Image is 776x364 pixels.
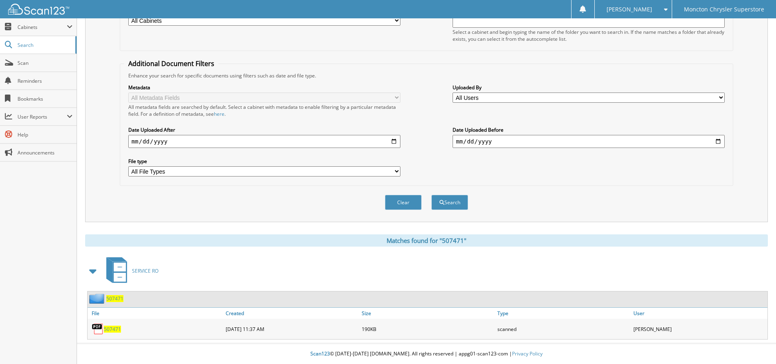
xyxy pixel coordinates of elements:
span: Announcements [18,149,73,156]
a: SERVICE RO [101,255,158,287]
div: [DATE] 11:37 AM [224,321,360,337]
span: Scan [18,60,73,66]
div: Matches found for "507471" [85,234,768,247]
a: Created [224,308,360,319]
span: Cabinets [18,24,67,31]
input: start [128,135,400,148]
div: 190KB [360,321,496,337]
label: Date Uploaded After [128,126,400,133]
button: Clear [385,195,422,210]
label: Date Uploaded Before [453,126,725,133]
input: end [453,135,725,148]
a: Size [360,308,496,319]
div: Enhance your search for specific documents using filters such as date and file type. [124,72,729,79]
div: Select a cabinet and begin typing the name of the folder you want to search in. If the name match... [453,29,725,42]
span: Help [18,131,73,138]
legend: Additional Document Filters [124,59,218,68]
div: [PERSON_NAME] [631,321,767,337]
label: Uploaded By [453,84,725,91]
img: PDF.png [92,323,104,335]
span: [PERSON_NAME] [607,7,652,12]
iframe: Chat Widget [735,325,776,364]
div: All metadata fields are searched by default. Select a cabinet with metadata to enable filtering b... [128,104,400,117]
div: scanned [495,321,631,337]
span: Reminders [18,77,73,84]
label: File type [128,158,400,165]
span: User Reports [18,113,67,120]
img: folder2.png [89,293,106,304]
span: Moncton Chrysler Superstore [684,7,764,12]
a: User [631,308,767,319]
a: 507471 [106,295,123,302]
label: Metadata [128,84,400,91]
span: Search [18,42,71,49]
img: scan123-logo-white.svg [8,4,69,15]
a: Privacy Policy [512,350,543,357]
span: SERVICE RO [132,267,158,274]
a: here [214,110,224,117]
div: © [DATE]-[DATE] [DOMAIN_NAME]. All rights reserved | appg01-scan123-com | [77,344,776,364]
a: Type [495,308,631,319]
span: Bookmarks [18,95,73,102]
span: Scan123 [310,350,330,357]
a: File [88,308,224,319]
a: 507471 [104,326,121,333]
button: Search [431,195,468,210]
